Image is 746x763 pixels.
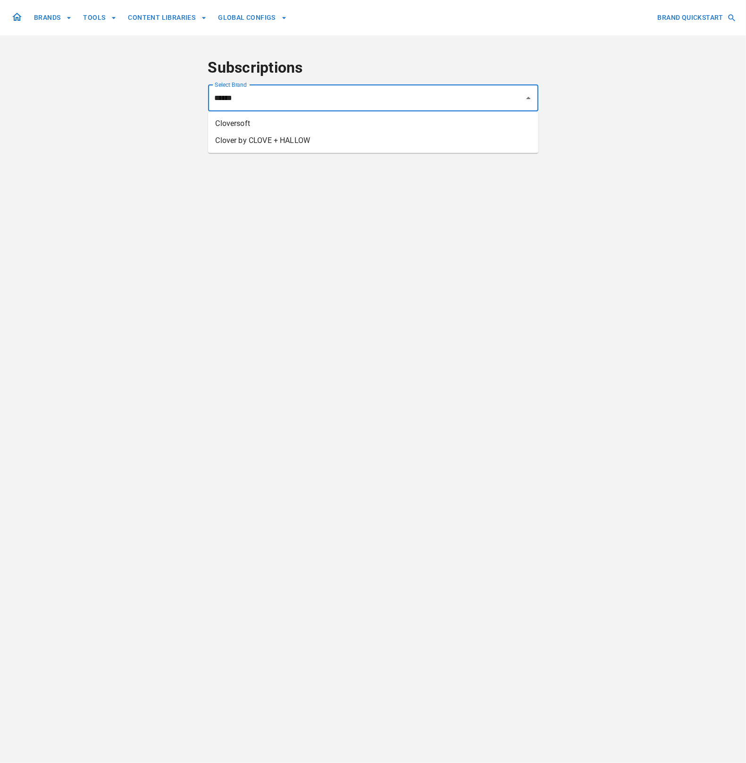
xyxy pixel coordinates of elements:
[654,9,738,26] button: BRAND QUICKSTART
[208,132,538,149] li: Clover by CLOVE + HALLOW
[214,9,291,26] button: GLOBAL CONFIGS
[124,9,210,26] button: CONTENT LIBRARIES
[215,81,247,89] label: Select Brand
[30,9,75,26] button: BRANDS
[208,115,538,132] li: Cloversoft
[522,92,535,105] button: Close
[208,59,538,77] h4: Subscriptions
[79,9,120,26] button: TOOLS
